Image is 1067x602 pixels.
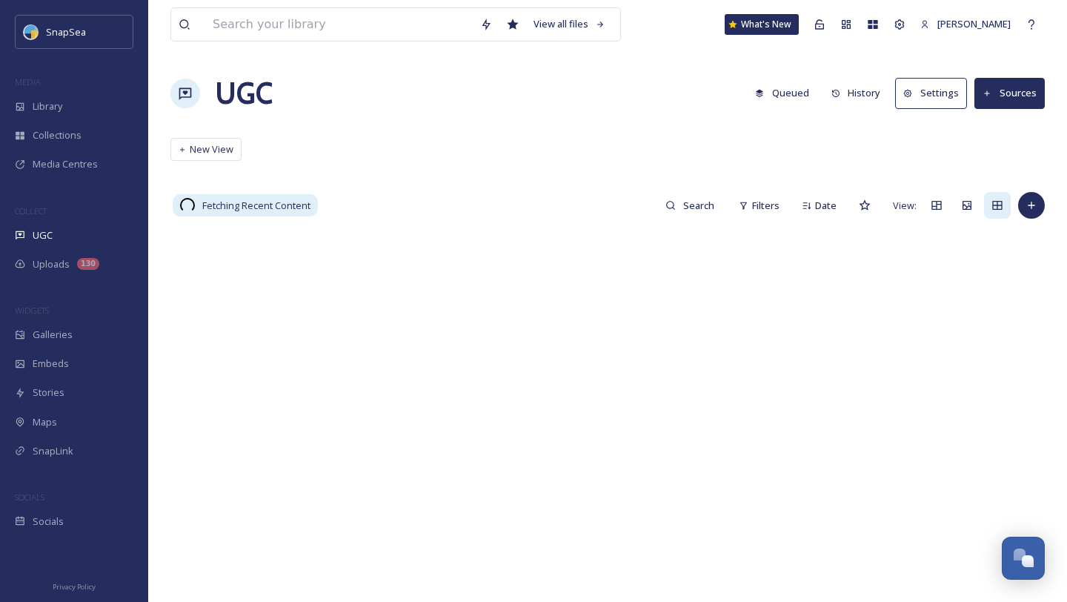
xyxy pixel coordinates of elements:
[913,10,1018,39] a: [PERSON_NAME]
[33,415,57,429] span: Maps
[15,76,41,87] span: MEDIA
[748,79,824,107] a: Queued
[24,24,39,39] img: snapsea-logo.png
[215,71,273,116] a: UGC
[752,199,780,213] span: Filters
[526,10,613,39] a: View all files
[33,386,64,400] span: Stories
[15,492,44,503] span: SOCIALS
[33,515,64,529] span: Socials
[974,78,1045,108] button: Sources
[815,199,837,213] span: Date
[33,357,69,371] span: Embeds
[33,157,98,171] span: Media Centres
[748,79,817,107] button: Queued
[895,78,967,108] button: Settings
[46,25,86,39] span: SnapSea
[77,258,99,270] div: 130
[33,257,70,271] span: Uploads
[15,205,47,216] span: COLLECT
[202,199,310,213] span: Fetching Recent Content
[33,328,73,342] span: Galleries
[15,305,49,316] span: WIDGETS
[676,191,724,220] input: Search
[53,582,96,592] span: Privacy Policy
[53,577,96,595] a: Privacy Policy
[33,228,53,242] span: UGC
[937,17,1011,30] span: [PERSON_NAME]
[33,444,73,458] span: SnapLink
[895,78,974,108] a: Settings
[33,99,62,113] span: Library
[33,128,82,142] span: Collections
[1002,537,1045,580] button: Open Chat
[205,8,473,41] input: Search your library
[725,14,799,35] a: What's New
[893,199,917,213] span: View:
[824,79,888,107] button: History
[824,79,896,107] a: History
[190,142,233,156] span: New View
